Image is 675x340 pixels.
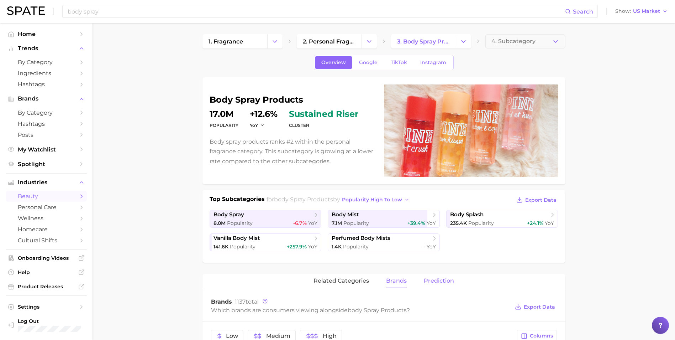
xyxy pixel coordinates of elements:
span: personal care [18,204,75,211]
span: vanilla body mist [213,235,260,242]
a: Hashtags [6,79,87,90]
span: YoY [427,220,436,226]
span: Spotlight [18,161,75,168]
p: Body spray products ranks #2 within the personal fragrance category. This subcategory is growing ... [210,137,375,166]
div: Which brands are consumers viewing alongside ? [211,305,510,315]
span: related categories [313,278,369,284]
span: High [323,333,337,339]
button: 4. Subcategory [485,34,565,48]
button: Export Data [515,195,558,205]
span: Brands [211,298,232,305]
span: popularity high to low [342,197,402,203]
span: Popularity [230,243,255,250]
span: beauty [18,193,75,200]
span: Help [18,269,75,275]
a: Google [353,56,384,69]
dd: +12.6% [250,110,278,118]
a: Posts [6,129,87,140]
a: perfumed body mists1.4k Popularity- YoY [328,233,440,251]
a: by Category [6,57,87,68]
a: Log out. Currently logged in with e-mail patriciam@demertbrands.com. [6,316,87,334]
span: by Category [18,109,75,116]
button: popularity high to low [340,195,412,205]
button: Change Category [267,34,283,48]
span: My Watchlist [18,146,75,153]
span: Hashtags [18,120,75,127]
span: YoY [427,243,436,250]
a: 3. body spray products [391,34,456,48]
dt: cluster [289,121,358,130]
span: body splash [450,211,484,218]
span: Industries [18,179,75,186]
span: 2. personal fragrance [303,38,355,45]
dt: Popularity [210,121,238,130]
span: US Market [633,9,660,13]
span: 3. body spray products [397,38,450,45]
span: YoY [250,122,258,128]
span: by Category [18,59,75,66]
button: Change Category [362,34,377,48]
a: Home [6,29,87,40]
img: SPATE [7,6,45,15]
span: body spray products [274,196,333,203]
span: TikTok [391,60,407,66]
a: personal care [6,202,87,213]
a: body spray8.0m Popularity-6.7% YoY [210,210,322,228]
a: cultural shifts [6,235,87,246]
span: 141.6k [213,243,228,250]
span: brands [386,278,407,284]
a: body splash235.4k Popularity+24.1% YoY [446,210,558,228]
span: Export Data [525,197,557,203]
h1: Top Subcategories [210,195,265,206]
span: Popularity [343,243,369,250]
span: Popularity [227,220,253,226]
button: Industries [6,177,87,188]
span: 8.0m [213,220,226,226]
span: body spray [213,211,244,218]
span: Popularity [468,220,494,226]
span: Export Data [524,304,555,310]
a: Onboarding Videos [6,253,87,263]
span: Columns [530,333,553,339]
a: Instagram [414,56,452,69]
a: beauty [6,191,87,202]
a: 1. fragrance [202,34,267,48]
span: Prediction [424,278,454,284]
a: vanilla body mist141.6k Popularity+257.9% YoY [210,233,322,251]
a: Product Releases [6,281,87,292]
span: perfumed body mists [332,235,390,242]
span: Google [359,60,378,66]
span: 1. fragrance [209,38,243,45]
span: total [235,298,259,305]
span: Popularity [343,220,369,226]
span: Show [615,9,631,13]
span: YoY [308,243,317,250]
span: Hashtags [18,81,75,88]
a: Spotlight [6,159,87,170]
span: homecare [18,226,75,233]
span: for by [267,196,412,203]
a: Settings [6,302,87,312]
button: Change Category [456,34,471,48]
a: by Category [6,107,87,118]
a: homecare [6,224,87,235]
span: 235.4k [450,220,467,226]
span: Product Releases [18,283,75,290]
a: Help [6,267,87,278]
a: wellness [6,213,87,224]
span: +39.4% [407,220,425,226]
span: Log Out [18,318,95,324]
span: body mist [332,211,359,218]
span: Instagram [420,60,446,66]
h1: body spray products [210,96,375,104]
span: YoY [545,220,554,226]
span: +24.1% [527,220,543,226]
a: My Watchlist [6,144,87,155]
span: sustained riser [289,110,358,118]
a: Hashtags [6,118,87,129]
span: - [423,243,425,250]
span: Home [18,31,75,37]
span: body spray products [348,307,407,314]
span: +257.9% [287,243,307,250]
button: YoY [250,122,265,128]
